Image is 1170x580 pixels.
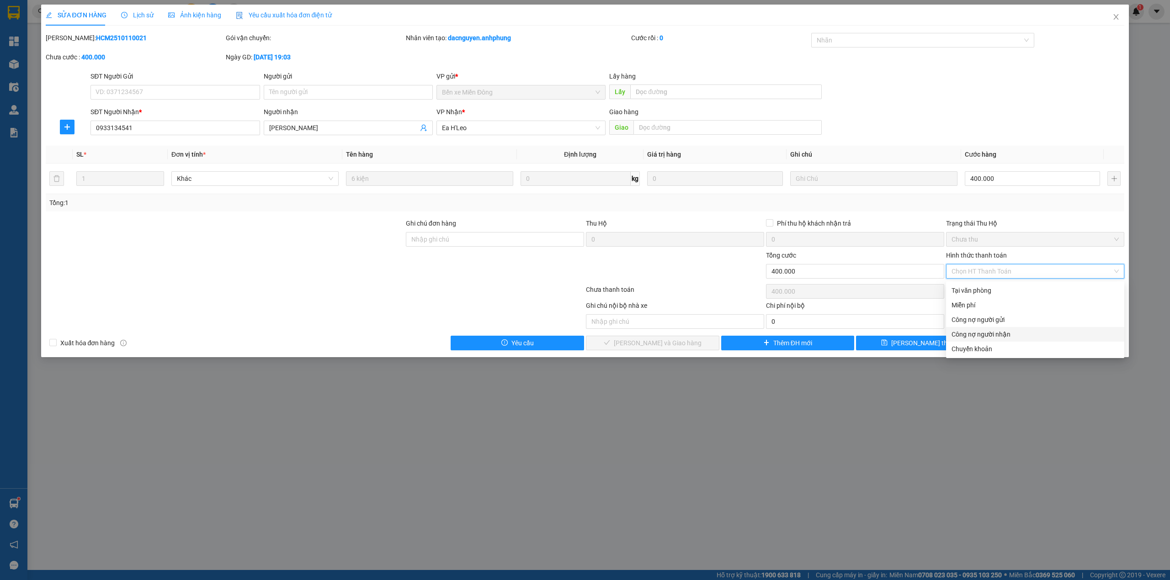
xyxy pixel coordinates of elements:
[236,12,243,19] img: icon
[346,151,373,158] span: Tên hàng
[586,220,607,227] span: Thu Hộ
[226,52,404,62] div: Ngày GD:
[168,11,221,19] span: Ảnh kiện hàng
[90,107,260,117] div: SĐT Người Nhận
[952,264,1119,278] span: Chọn HT Thanh Toán
[766,252,796,259] span: Tổng cước
[46,12,52,18] span: edit
[120,340,127,346] span: info-circle
[952,315,1119,325] div: Công nợ người gửi
[952,232,1119,246] span: Chưa thu
[881,339,888,347] span: save
[226,33,404,43] div: Gói vận chuyển:
[586,314,764,329] input: Nhập ghi chú
[952,344,1119,354] div: Chuyển khoản
[96,34,147,42] b: HCM2510110021
[609,73,636,80] span: Lấy hàng
[946,218,1124,228] div: Trạng thái Thu Hộ
[721,336,855,350] button: plusThêm ĐH mới
[60,120,74,134] button: plus
[451,336,584,350] button: exclamation-circleYêu cầu
[609,120,633,135] span: Giao
[57,338,119,348] span: Xuất hóa đơn hàng
[1112,13,1120,21] span: close
[436,108,462,116] span: VP Nhận
[90,71,260,81] div: SĐT Người Gửi
[60,123,74,131] span: plus
[406,33,629,43] div: Nhân viên tạo:
[965,151,996,158] span: Cước hàng
[49,198,451,208] div: Tổng: 1
[121,11,154,19] span: Lịch sử
[631,171,640,186] span: kg
[586,336,719,350] button: check[PERSON_NAME] và Giao hàng
[647,151,681,158] span: Giá trị hàng
[1107,171,1121,186] button: plus
[630,84,822,99] input: Dọc đường
[659,34,663,42] b: 0
[448,34,511,42] b: dacnguyen.anhphung
[501,339,508,347] span: exclamation-circle
[952,329,1119,339] div: Công nợ người nhận
[856,336,989,350] button: save[PERSON_NAME] thay đổi
[609,84,630,99] span: Lấy
[766,301,944,314] div: Chi phí nội bộ
[81,53,105,61] b: 400.000
[406,220,456,227] label: Ghi chú đơn hàng
[168,12,175,18] span: picture
[76,151,84,158] span: SL
[264,107,433,117] div: Người nhận
[891,338,964,348] span: [PERSON_NAME] thay đổi
[177,172,333,185] span: Khác
[121,12,128,18] span: clock-circle
[1103,5,1129,30] button: Close
[49,171,64,186] button: delete
[647,171,782,186] input: 0
[171,151,206,158] span: Đơn vị tính
[946,327,1124,342] div: Cước gửi hàng sẽ được ghi vào công nợ của người nhận
[787,146,961,163] th: Ghi chú
[763,339,770,347] span: plus
[946,312,1124,327] div: Cước gửi hàng sẽ được ghi vào công nợ của người gửi
[609,108,638,116] span: Giao hàng
[436,71,606,81] div: VP gửi
[420,124,427,132] span: user-add
[631,33,809,43] div: Cước rồi :
[773,218,855,228] span: Phí thu hộ khách nhận trả
[46,52,224,62] div: Chưa cước :
[773,338,812,348] span: Thêm ĐH mới
[586,301,764,314] div: Ghi chú nội bộ nhà xe
[946,252,1007,259] label: Hình thức thanh toán
[585,285,765,301] div: Chưa thanh toán
[406,232,584,247] input: Ghi chú đơn hàng
[254,53,291,61] b: [DATE] 19:03
[46,33,224,43] div: [PERSON_NAME]:
[442,121,600,135] span: Ea H'Leo
[236,11,332,19] span: Yêu cầu xuất hóa đơn điện tử
[442,85,600,99] span: Bến xe Miền Đông
[264,71,433,81] div: Người gửi
[511,338,534,348] span: Yêu cầu
[952,285,1119,295] div: Tại văn phòng
[346,171,513,186] input: VD: Bàn, Ghế
[790,171,957,186] input: Ghi Chú
[564,151,596,158] span: Định lượng
[633,120,822,135] input: Dọc đường
[46,11,106,19] span: SỬA ĐƠN HÀNG
[952,300,1119,310] div: Miễn phí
